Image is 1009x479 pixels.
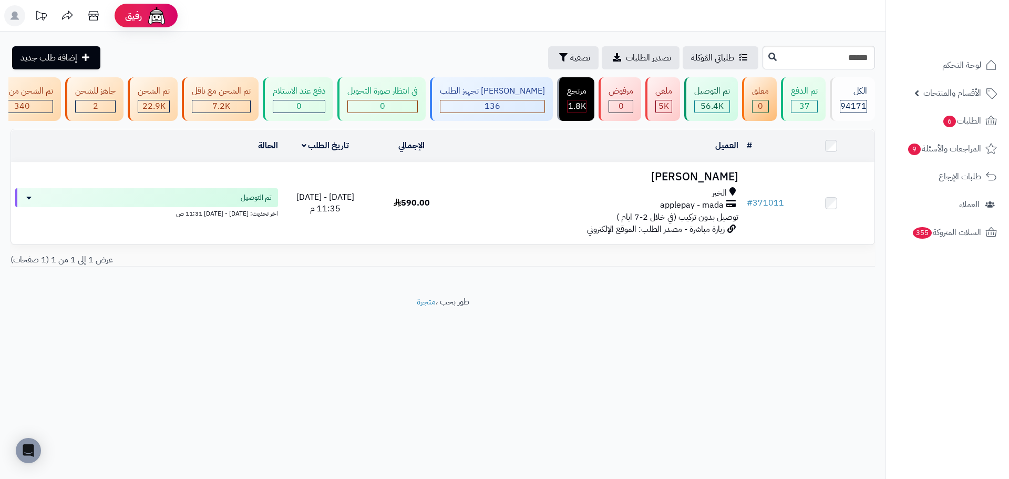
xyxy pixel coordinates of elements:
[428,77,555,121] a: [PERSON_NAME] تجهيز الطلب 136
[939,169,981,184] span: طلبات الإرجاع
[567,85,586,97] div: مرتجع
[840,100,867,113] span: 94171
[296,100,302,113] span: 0
[241,192,272,203] span: تم التوصيل
[125,9,142,22] span: رفيق
[12,46,100,69] a: إضافة طلب جديد
[302,139,349,152] a: تاريخ الطلب
[616,211,738,223] span: توصيل بدون تركيب (في خلال 2-7 ايام )
[747,139,752,152] a: #
[643,77,682,121] a: ملغي 5K
[682,77,740,121] a: تم التوصيل 56.4K
[93,100,98,113] span: 2
[138,85,170,97] div: تم الشحن
[791,100,817,113] div: 37
[828,77,877,121] a: الكل94171
[840,85,867,97] div: الكل
[485,100,500,113] span: 136
[907,141,981,156] span: المراجعات والأسئلة
[683,46,758,69] a: طلباتي المُوكلة
[596,77,643,121] a: مرفوض 0
[626,52,671,64] span: تصدير الطلبات
[892,136,1003,161] a: المراجعات والأسئلة9
[892,220,1003,245] a: السلات المتروكة355
[14,100,30,113] span: 340
[791,85,818,97] div: تم الدفع
[701,100,724,113] span: 56.4K
[273,100,325,113] div: 0
[942,114,981,128] span: الطلبات
[568,100,586,113] span: 1.8K
[192,100,250,113] div: 7223
[261,77,335,121] a: دفع عند الاستلام 0
[656,100,672,113] div: 4954
[570,52,590,64] span: تصفية
[655,85,672,97] div: ملغي
[28,5,54,29] a: تحديثات المنصة
[3,254,443,266] div: عرض 1 إلى 1 من 1 (1 صفحات)
[417,295,436,308] a: متجرة
[753,100,768,113] div: 0
[691,52,734,64] span: طلباتي المُوكلة
[942,58,981,73] span: لوحة التحكم
[459,171,738,183] h3: [PERSON_NAME]
[348,100,417,113] div: 0
[15,207,278,218] div: اخر تحديث: [DATE] - [DATE] 11:31 ص
[440,100,544,113] div: 136
[440,85,545,97] div: [PERSON_NAME] تجهيز الطلب
[694,85,730,97] div: تم التوصيل
[892,192,1003,217] a: العملاء
[63,77,126,121] a: جاهز للشحن 2
[609,100,633,113] div: 0
[747,197,753,209] span: #
[138,100,169,113] div: 22911
[660,199,724,211] span: applepay - mada
[398,139,425,152] a: الإجمالي
[959,197,980,212] span: العملاء
[258,139,278,152] a: الحالة
[394,197,430,209] span: 590.00
[695,100,729,113] div: 56439
[192,85,251,97] div: تم الشحن مع ناقل
[146,5,167,26] img: ai-face.png
[913,227,932,239] span: 355
[619,100,624,113] span: 0
[273,85,325,97] div: دفع عند الاستلام
[335,77,428,121] a: في انتظار صورة التحويل 0
[892,53,1003,78] a: لوحة التحكم
[126,77,180,121] a: تم الشحن 22.9K
[142,100,166,113] span: 22.9K
[587,223,725,236] span: زيارة مباشرة - مصدر الطلب: الموقع الإلكتروني
[712,187,727,199] span: الخبر
[799,100,810,113] span: 37
[752,85,769,97] div: معلق
[347,85,418,97] div: في انتظار صورة التحويل
[923,86,981,100] span: الأقسام والمنتجات
[75,85,116,97] div: جاهز للشحن
[779,77,828,121] a: تم الدفع 37
[212,100,230,113] span: 7.2K
[76,100,115,113] div: 2
[180,77,261,121] a: تم الشحن مع ناقل 7.2K
[568,100,586,113] div: 1804
[892,164,1003,189] a: طلبات الإرجاع
[20,52,77,64] span: إضافة طلب جديد
[715,139,738,152] a: العميل
[296,191,354,216] span: [DATE] - [DATE] 11:35 م
[380,100,385,113] span: 0
[548,46,599,69] button: تصفية
[943,116,956,127] span: 6
[892,108,1003,134] a: الطلبات6
[908,144,921,155] span: 9
[758,100,763,113] span: 0
[602,46,679,69] a: تصدير الطلبات
[16,438,41,463] div: Open Intercom Messenger
[555,77,596,121] a: مرتجع 1.8K
[912,225,981,240] span: السلات المتروكة
[609,85,633,97] div: مرفوض
[747,197,784,209] a: #371011
[740,77,779,121] a: معلق 0
[658,100,669,113] span: 5K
